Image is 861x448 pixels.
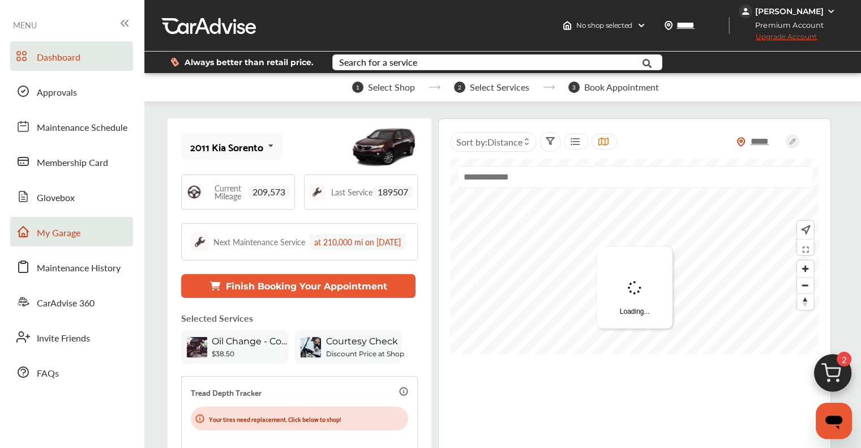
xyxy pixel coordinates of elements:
[309,184,325,200] img: maintenance_logo
[170,57,179,67] img: dollor_label_vector.a70140d1.svg
[325,349,404,358] b: Discount Price at Shop
[186,184,202,200] img: steering_logo
[797,294,813,310] span: Reset bearing to north
[373,186,413,198] span: 189507
[10,322,133,352] a: Invite Friends
[755,6,824,16] div: [PERSON_NAME]
[739,32,817,46] span: Upgrade Account
[185,58,314,66] span: Always better than retail price.
[301,337,321,357] img: courtesy-check-thumb.jpg
[37,121,127,135] span: Maintenance Schedule
[37,226,80,241] span: My Garage
[797,277,813,293] button: Zoom out
[339,58,417,67] div: Search for a service
[331,188,372,196] span: Last Service
[456,135,522,148] span: Sort by :
[37,156,108,170] span: Membership Card
[736,137,746,147] img: location_vector_orange.38f05af8.svg
[37,331,90,346] span: Invite Friends
[799,224,811,236] img: recenter.ce011a49.svg
[325,336,397,347] span: Courtesy Check
[37,50,80,65] span: Dashboard
[429,85,440,89] img: stepper-arrow.e24c07c6.svg
[740,19,832,31] span: Premium Account
[187,337,207,357] img: oil-change-thumb.jpg
[470,82,529,92] span: Select Services
[739,5,752,18] img: jVpblrzwTbfkPYzPPzSLxeg0AAAAASUVORK5CYII=
[10,112,133,141] a: Maintenance Schedule
[10,147,133,176] a: Membership Card
[213,236,305,248] div: Next Maintenance Service
[797,261,813,277] button: Zoom in
[181,274,415,298] button: Finish Booking Your Appointment
[10,182,133,211] a: Glovebox
[837,352,851,366] span: 2
[563,21,572,30] img: header-home-logo.8d720a4f.svg
[248,186,290,198] span: 209,573
[191,233,209,251] img: maintenance_logo
[10,357,133,387] a: FAQs
[10,252,133,281] a: Maintenance History
[729,17,730,34] img: header-divider.bc55588e.svg
[806,349,860,403] img: cart_icon.3d0951e8.svg
[37,261,121,276] span: Maintenance History
[350,121,418,172] img: mobile_6745_st0640_046.jpg
[13,20,37,29] span: MENU
[212,336,291,347] span: Oil Change - Conventional
[450,159,820,354] canvas: Map
[637,21,646,30] img: header-down-arrow.9dd2ce7d.svg
[212,349,234,358] b: $38.50
[10,41,133,71] a: Dashboard
[816,403,852,439] iframe: Button to launch messaging window
[37,366,59,381] span: FAQs
[10,287,133,317] a: CarAdvise 360
[664,21,673,30] img: location_vector.a44bc228.svg
[10,76,133,106] a: Approvals
[10,217,133,246] a: My Garage
[352,82,363,93] span: 1
[826,7,836,16] img: WGsFRI8htEPBVLJbROoPRyZpYNWhNONpIPPETTm6eUC0GeLEiAAAAAElFTkSuQmCC
[208,184,248,200] span: Current Mileage
[191,386,262,399] p: Tread Depth Tracker
[597,247,672,328] div: Loading...
[487,135,522,148] span: Distance
[797,293,813,310] button: Reset bearing to north
[568,82,580,93] span: 3
[576,21,632,30] span: No shop selected
[368,82,415,92] span: Select Shop
[190,141,263,152] div: 2011 Kia Sorento
[37,296,95,311] span: CarAdvise 360
[543,85,555,89] img: stepper-arrow.e24c07c6.svg
[181,312,253,325] p: Selected Services
[310,234,405,250] div: at 210,000 mi on [DATE]
[37,191,75,206] span: Glovebox
[37,86,77,100] span: Approvals
[209,413,341,424] p: Your tires need replacement. Click below to shop!
[454,82,465,93] span: 2
[584,82,659,92] span: Book Appointment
